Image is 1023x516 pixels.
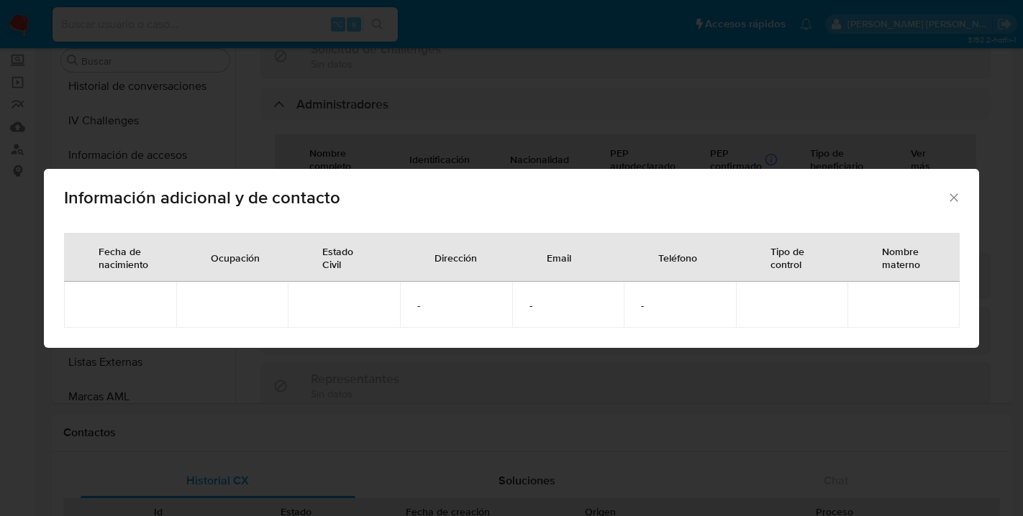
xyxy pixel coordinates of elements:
[194,240,277,275] div: Ocupación
[753,234,831,281] div: Tipo de control
[529,299,607,312] span: -
[641,240,714,275] div: Teléfono
[947,190,960,203] button: Cerrar
[865,234,942,281] div: Nombre materno
[641,299,719,312] span: -
[417,299,495,312] span: -
[81,234,165,281] div: Fecha de nacimiento
[305,234,383,281] div: Estado Civil
[529,240,588,275] div: Email
[64,189,947,206] span: Información adicional y de contacto
[417,240,494,275] div: Dirección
